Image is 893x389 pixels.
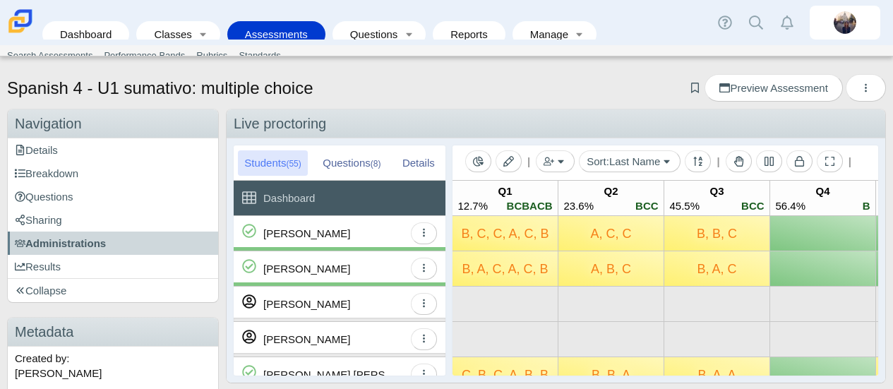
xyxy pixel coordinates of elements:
div: Q1 [457,184,552,198]
a: Q1 [453,181,558,215]
div: [PERSON_NAME] [263,251,350,286]
a: Rubrics [191,45,233,66]
a: Questions [8,185,218,208]
span: | [527,155,530,167]
a: Sharing [8,208,218,232]
span: Last Name [609,155,661,167]
button: Toggle Reporting [465,150,491,172]
button: More options [846,74,886,102]
div: 23.6% [563,198,594,213]
small: (55) [286,159,301,169]
div: Q4 [775,184,870,198]
img: britta.barnhart.NdZ84j [834,11,856,34]
div: B, C, C, A, C, B [460,223,551,244]
span: | [717,155,719,167]
div: Dashboard [263,181,315,215]
h3: Metadata [8,318,218,347]
a: Dashboard [49,21,122,47]
span: BCBACB [507,200,553,212]
a: Assessments [234,21,318,47]
h1: Spanish 4 - U1 sumativo: multiple choice [7,76,313,100]
span: Breakdown [15,167,78,179]
div: [PERSON_NAME] [263,322,350,357]
div: 56.4% [775,198,805,213]
div: B, A, A [671,364,762,385]
div: 45.5% [669,198,700,213]
a: Performance Bands [98,45,191,66]
span: Questions [15,191,73,203]
div: Details [396,150,441,176]
span: Results [15,261,61,273]
div: C, B, C, A, B, B [460,364,551,385]
div: B, B, A [565,364,657,385]
div: [PERSON_NAME] [263,216,350,251]
span: Administrations [15,237,106,249]
a: Standards [233,45,286,66]
a: Toggle expanded [570,21,589,47]
a: Reports [440,21,498,47]
a: Alerts [772,7,803,38]
a: Breakdown [8,162,218,185]
a: Collapse [8,279,218,302]
span: | [849,155,851,167]
span: Sharing [15,214,62,226]
div: 12.7% [457,198,488,213]
a: britta.barnhart.NdZ84j [810,6,880,40]
div: Created by: [PERSON_NAME] [8,347,218,385]
button: Sort:Last Name [579,150,681,172]
span: Details [15,144,58,156]
div: Questions [316,150,387,176]
span: Preview Assessment [719,82,827,94]
img: Carmen School of Science & Technology [6,6,35,36]
a: Q4 [770,181,875,215]
a: Add bookmark [688,82,702,94]
span: BCC [635,200,659,212]
div: [PERSON_NAME] [263,287,350,321]
div: B, A, C, A, C, B [460,258,551,279]
a: Q3 [664,181,769,215]
a: Administrations [8,232,218,255]
a: Toggle expanded [193,21,213,47]
a: Results [8,255,218,278]
a: Search Assessments [1,45,98,66]
div: B, B, C [671,223,762,244]
div: A, B, C [565,258,657,279]
a: Questions [340,21,399,47]
a: Q2 [558,181,664,215]
div: A, C, C [565,223,657,244]
span: B [863,200,870,212]
span: BCC [741,200,765,212]
a: Preview Assessment [705,74,842,102]
div: Live proctoring [227,109,885,138]
div: B, A, C [671,258,762,279]
span: Collapse [15,285,66,297]
div: Q3 [669,184,764,198]
small: (8) [371,159,381,169]
div: Students [238,150,308,176]
div: Q2 [563,184,658,198]
a: Carmen School of Science & Technology [6,26,35,38]
a: Toggle expanded [399,21,419,47]
a: Classes [143,21,193,47]
span: Navigation [15,116,82,131]
a: Manage [520,21,570,47]
a: Details [8,138,218,162]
